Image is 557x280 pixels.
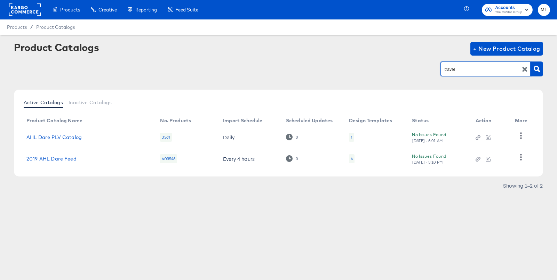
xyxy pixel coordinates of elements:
span: ML [541,6,547,14]
div: Design Templates [349,118,392,123]
div: 0 [295,135,298,140]
span: Products [7,24,27,30]
th: More [509,115,536,126]
div: 3561 [160,133,172,142]
div: Showing 1–2 of 2 [503,183,543,188]
span: Accounts [495,4,522,11]
span: / [27,24,36,30]
a: 2019 AHL Dare Feed [26,156,77,162]
div: No. Products [160,118,191,123]
div: 1 [349,133,354,142]
span: Feed Suite [175,7,198,13]
a: Product Catalogs [36,24,75,30]
span: The CoStar Group [495,10,522,15]
div: Import Schedule [223,118,262,123]
span: Reporting [135,7,157,13]
div: 0 [295,156,298,161]
div: 403546 [160,154,177,163]
button: + New Product Catalog [470,42,543,56]
th: Status [406,115,470,126]
span: Active Catalogs [24,100,63,105]
div: 1 [351,134,352,140]
span: Creative [98,7,117,13]
button: ML [538,4,550,16]
td: Daily [217,126,280,148]
input: Search Product Catalogs [443,65,517,73]
span: Inactive Catalogs [69,100,112,105]
div: 4 [351,156,353,162]
div: 0 [286,155,298,162]
div: 0 [286,134,298,140]
div: Product Catalog Name [26,118,82,123]
div: Product Catalogs [14,42,99,53]
button: AccountsThe CoStar Group [482,4,533,16]
span: Products [60,7,80,13]
div: Scheduled Updates [286,118,333,123]
div: 4 [349,154,355,163]
span: + New Product Catalog [473,44,540,53]
a: AHL Dare PLV Catalog [26,134,82,140]
th: Action [470,115,509,126]
td: Every 4 hours [217,148,280,170]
